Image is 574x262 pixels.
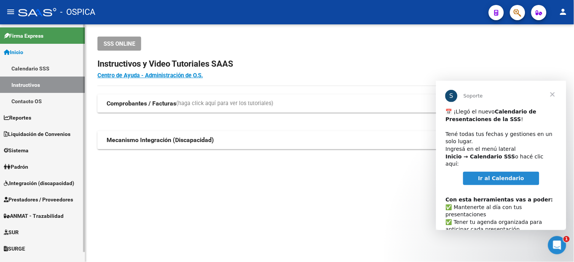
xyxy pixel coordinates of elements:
span: Inicio [4,48,23,56]
span: Integración (discapacidad) [4,179,74,187]
mat-icon: menu [6,7,15,16]
span: Sistema [4,146,29,155]
iframe: Intercom live chat mensaje [436,81,566,230]
span: Prestadores / Proveedores [4,195,73,204]
span: 1 [564,236,570,242]
span: Firma Express [4,32,43,40]
span: ANMAT - Trazabilidad [4,212,64,220]
h2: Instructivos y Video Tutoriales SAAS [97,57,562,71]
mat-icon: person [559,7,568,16]
span: SUR [4,228,19,236]
span: Liquidación de Convenios [4,130,70,138]
span: SSS ONLINE [104,40,135,47]
strong: Comprobantes / Facturas [107,99,176,108]
mat-expansion-panel-header: Comprobantes / Facturas(haga click aquí para ver los tutoriales) [97,94,562,113]
span: - OSPICA [60,4,95,21]
span: Padrón [4,163,28,171]
iframe: Intercom live chat [548,236,566,254]
span: SURGE [4,244,25,253]
div: ​✅ Mantenerte al día con tus presentaciones ✅ Tener tu agenda organizada para anticipar cada pres... [10,108,121,205]
span: (haga click aquí para ver los tutoriales) [176,99,273,108]
strong: Mecanismo Integración (Discapacidad) [107,136,214,144]
a: Centro de Ayuda - Administración de O.S. [97,72,203,79]
button: SSS ONLINE [97,37,141,51]
span: Reportes [4,113,31,122]
mat-expansion-panel-header: Mecanismo Integración (Discapacidad) [97,131,562,149]
b: Con esta herramientas vas a poder: [10,116,117,122]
